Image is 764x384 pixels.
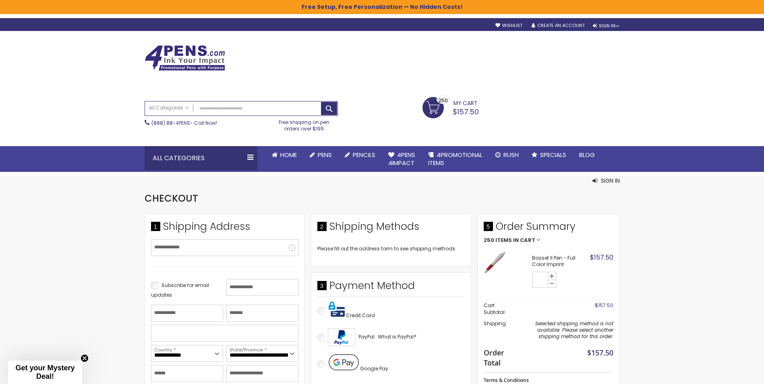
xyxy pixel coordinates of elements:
[270,116,338,132] div: Free shipping on pen orders over $199
[338,146,382,164] a: Pencils
[8,361,82,384] div: Get your Mystery Deal!Close teaser
[489,146,525,164] a: Rush
[358,333,375,340] span: PayPal
[532,23,585,29] a: Create an Account
[484,320,506,327] span: Shipping
[329,301,345,317] img: Pay with credit card
[378,333,416,340] span: What is PayPal?
[422,97,479,117] a: $157.50 250
[579,151,595,159] span: Blog
[151,120,190,126] a: (888) 88-4PENS
[503,151,519,159] span: Rush
[592,177,620,185] button: Sign In
[346,312,375,319] span: Credit Card
[595,302,613,309] span: $157.50
[590,253,613,262] span: $157.50
[495,23,522,29] a: Wishlist
[317,246,465,252] div: Please fill out the address form to see shipping methods.
[495,237,535,243] span: Items in Cart
[484,220,613,237] span: Order Summary
[151,220,298,237] div: Shipping Address
[149,105,189,111] span: All Categories
[484,347,511,367] strong: Order Total
[360,365,388,372] span: Google Pay
[145,101,193,115] a: All Categories
[318,151,332,159] span: Pens
[151,120,217,126] span: - Call Now!
[388,151,415,167] span: 4Pens 4impact
[532,255,588,268] strong: Basset II Pen - Full Color Imprint
[535,320,613,340] span: Selected shipping method is not available. Please select another shipping method for this order.
[438,97,448,104] span: 250
[280,151,297,159] span: Home
[151,282,209,298] span: Subscribe for email updates
[382,146,422,172] a: 4Pens4impact
[453,107,479,117] span: $157.50
[484,251,506,273] img: Basset II Pen - Full Color Imprint-Red
[328,328,355,346] img: Acceptance Mark
[329,354,359,370] img: Pay with Google Pay
[422,146,489,172] a: 4PROMOTIONALITEMS
[484,300,515,318] th: Cart Subtotal
[525,146,573,164] a: Specials
[15,364,75,380] span: Get your Mystery Deal!
[428,151,482,167] span: 4PROMOTIONAL ITEMS
[573,146,601,164] a: Blog
[317,279,465,297] div: Payment Method
[484,237,494,243] span: 250
[145,192,198,205] span: Checkout
[303,146,338,164] a: Pens
[265,146,303,164] a: Home
[81,354,89,362] button: Close teaser
[317,220,465,237] div: Shipping Methods
[378,332,416,342] a: What is PayPal?
[145,146,257,170] div: All Categories
[353,151,375,159] span: Pencils
[587,348,613,357] span: $157.50
[601,177,620,185] span: Sign In
[540,151,566,159] span: Specials
[593,23,619,29] div: Sign In
[484,377,529,384] span: Terms & Conditions
[145,45,225,71] img: 4Pens Custom Pens and Promotional Products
